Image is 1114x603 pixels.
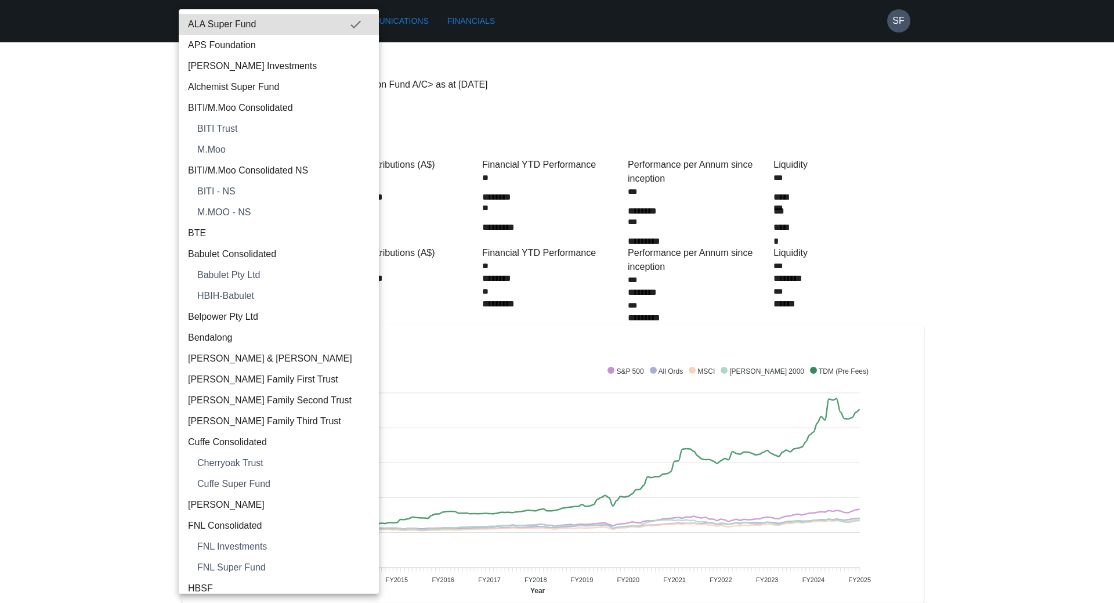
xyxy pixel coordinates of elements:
span: HBIH-Babulet [197,289,370,303]
span: [PERSON_NAME] & [PERSON_NAME] [188,352,370,366]
span: HBSF [188,582,370,595]
span: M.MOO - NS [197,205,370,219]
span: Belpower Pty Ltd [188,310,370,324]
span: Alchemist Super Fund [188,80,370,94]
span: [PERSON_NAME] Family Third Trust [188,414,370,428]
span: FNL Super Fund [197,561,370,575]
span: M.Moo [197,143,370,157]
span: BITI Trust [197,122,370,136]
span: FNL Consolidated [188,519,370,533]
span: BTE [188,226,370,240]
span: APS Foundation [188,38,370,52]
span: [PERSON_NAME] [188,498,370,512]
span: FNL Investments [197,540,370,554]
span: BITI/M.Moo Consolidated NS [188,164,370,178]
span: BITI/M.Moo Consolidated [188,101,370,115]
span: ALA Super Fund [188,17,349,31]
span: Cuffe Consolidated [188,435,370,449]
span: [PERSON_NAME] Investments [188,59,370,73]
span: Bendalong [188,331,370,345]
span: Babulet Pty Ltd [197,268,370,282]
span: [PERSON_NAME] Family First Trust [188,373,370,387]
span: Babulet Consolidated [188,247,370,261]
span: BITI - NS [197,185,370,198]
span: Cuffe Super Fund [197,477,370,491]
span: [PERSON_NAME] Family Second Trust [188,393,370,407]
span: Cherryoak Trust [197,456,370,470]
